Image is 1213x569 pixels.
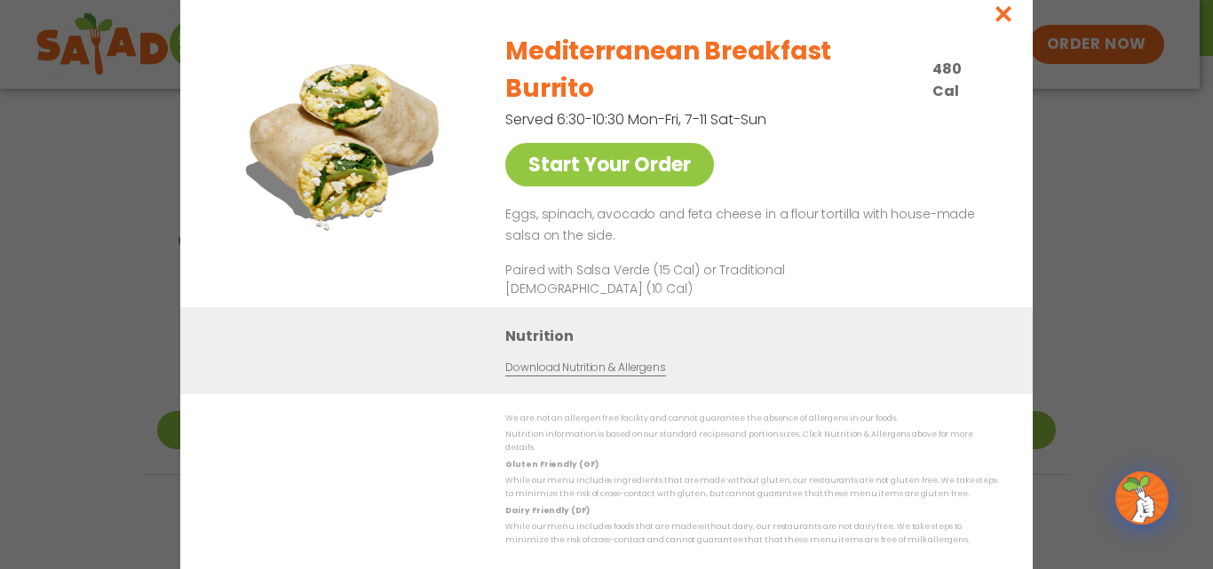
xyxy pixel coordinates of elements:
[505,260,834,297] p: Paired with Salsa Verde (15 Cal) or Traditional [DEMOGRAPHIC_DATA] (10 Cal)
[505,204,990,247] p: Eggs, spinach, avocado and feta cheese in a flour tortilla with house-made salsa on the side.
[505,474,997,502] p: While our menu includes ingredients that are made without gluten, our restaurants are not gluten ...
[505,33,922,107] h2: Mediterranean Breakfast Burrito
[1117,473,1167,523] img: wpChatIcon
[505,108,905,130] p: Served 6:30-10:30 Mon-Fri, 7-11 Sat-Sun
[505,324,1006,346] h3: Nutrition
[505,412,997,425] p: We are not an allergen free facility and cannot guarantee the absence of allergens in our foods.
[505,143,714,186] a: Start Your Order
[505,458,598,469] strong: Gluten Friendly (GF)
[932,58,990,102] p: 480 Cal
[505,359,665,375] a: Download Nutrition & Allergens
[505,504,589,515] strong: Dairy Friendly (DF)
[505,428,997,455] p: Nutrition information is based on our standard recipes and portion sizes. Click Nutrition & Aller...
[220,20,469,268] img: Featured product photo for Mediterranean Breakfast Burrito
[505,520,997,548] p: While our menu includes foods that are made without dairy, our restaurants are not dairy free. We...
